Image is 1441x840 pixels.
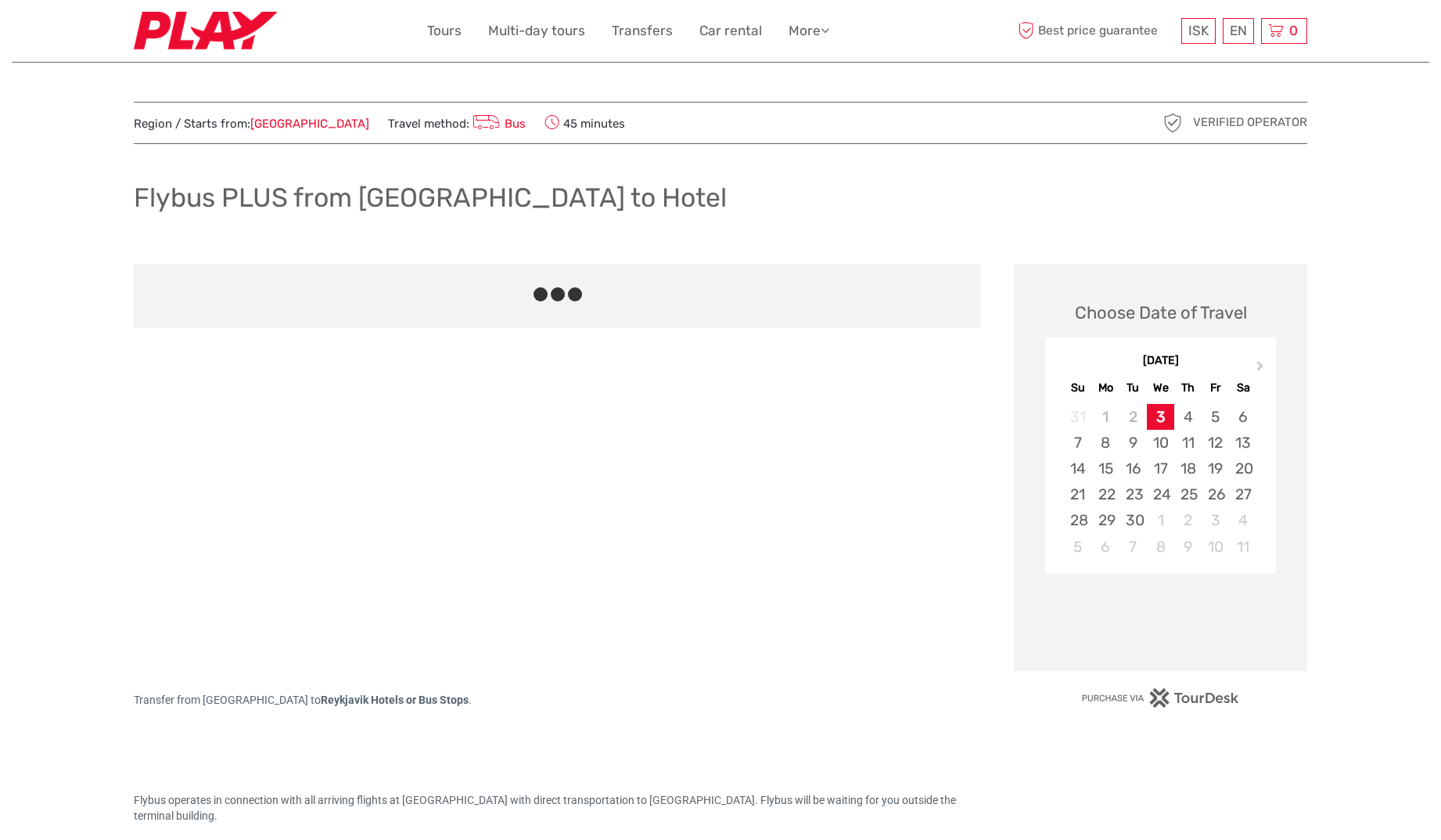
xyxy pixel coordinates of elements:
a: Bus [469,117,526,131]
img: PurchaseViaTourDesk.png [1081,688,1240,708]
span: Travel method: [388,112,526,134]
div: Choose Wednesday, September 10th, 2025 [1147,430,1174,456]
div: Choose Sunday, October 5th, 2025 [1064,534,1091,560]
div: Sa [1229,377,1256,398]
span: Best price guarantee [1014,18,1177,44]
div: Choose Monday, September 8th, 2025 [1092,430,1119,456]
div: Th [1174,377,1202,398]
div: Choose Monday, September 15th, 2025 [1092,456,1119,481]
div: Not available Tuesday, September 2nd, 2025 [1119,404,1147,430]
a: More [789,20,829,42]
a: Tours [427,20,462,42]
div: Choose Tuesday, September 16th, 2025 [1119,456,1147,481]
div: Choose Date of Travel [1075,301,1247,325]
div: Choose Friday, October 10th, 2025 [1202,534,1229,560]
div: Choose Sunday, September 21st, 2025 [1064,481,1091,507]
div: Choose Thursday, September 11th, 2025 [1174,430,1202,456]
span: Region / Starts from: [134,116,369,132]
div: Choose Thursday, September 18th, 2025 [1174,456,1202,481]
div: Choose Saturday, September 20th, 2025 [1229,456,1256,481]
span: Flybus operates in connection with all arriving flights at [GEOGRAPHIC_DATA] with direct transpor... [134,794,958,822]
h1: Flybus PLUS from [GEOGRAPHIC_DATA] to Hotel [134,182,727,214]
div: Choose Tuesday, October 7th, 2025 [1119,534,1147,560]
span: ISK [1188,23,1209,38]
img: Fly Play [134,12,277,50]
div: Su [1064,377,1091,398]
div: Mo [1092,377,1119,398]
div: Choose Saturday, September 6th, 2025 [1229,404,1256,430]
img: verified_operator_grey_128.png [1160,110,1185,135]
span: 45 minutes [544,112,625,134]
div: Choose Thursday, October 2nd, 2025 [1174,507,1202,533]
div: month 2025-09 [1050,404,1270,560]
a: [GEOGRAPHIC_DATA] [250,117,369,131]
div: [DATE] [1045,353,1276,370]
div: Choose Friday, September 19th, 2025 [1202,456,1229,481]
div: Choose Saturday, October 4th, 2025 [1229,507,1256,533]
strong: Reykjavik Hotels or Bus Stops [321,694,469,706]
div: EN [1223,18,1254,44]
div: Choose Monday, September 22nd, 2025 [1092,481,1119,507]
a: Multi-day tours [488,20,585,42]
div: Not available Sunday, August 31st, 2025 [1064,404,1091,430]
div: Choose Friday, September 5th, 2025 [1202,404,1229,430]
div: Choose Monday, October 6th, 2025 [1092,534,1119,560]
div: Choose Wednesday, October 8th, 2025 [1147,534,1174,560]
div: Choose Tuesday, September 23rd, 2025 [1119,481,1147,507]
div: Choose Wednesday, September 24th, 2025 [1147,481,1174,507]
div: Choose Friday, September 12th, 2025 [1202,430,1229,456]
span: 0 [1287,23,1300,38]
div: Choose Sunday, September 28th, 2025 [1064,507,1091,533]
div: Fr [1202,377,1229,398]
div: Choose Wednesday, September 3rd, 2025 [1147,404,1174,430]
div: Choose Tuesday, September 30th, 2025 [1119,507,1147,533]
span: Transfer from [GEOGRAPHIC_DATA] to [134,694,469,706]
div: Choose Saturday, September 13th, 2025 [1229,430,1256,456]
div: Choose Monday, September 29th, 2025 [1092,507,1119,533]
div: Choose Thursday, September 25th, 2025 [1174,481,1202,507]
div: Not available Monday, September 1st, 2025 [1092,404,1119,430]
span: . [469,694,472,706]
span: Verified Operator [1193,114,1307,131]
a: Car rental [699,20,762,42]
div: Choose Wednesday, October 1st, 2025 [1147,507,1174,533]
div: We [1147,377,1174,398]
div: Loading... [1155,615,1166,625]
div: Choose Wednesday, September 17th, 2025 [1147,456,1174,481]
div: Tu [1119,377,1147,398]
div: Choose Friday, October 3rd, 2025 [1202,507,1229,533]
div: Choose Sunday, September 7th, 2025 [1064,430,1091,456]
div: Choose Tuesday, September 9th, 2025 [1119,430,1147,456]
button: Next Month [1249,357,1274,382]
div: Choose Sunday, September 14th, 2025 [1064,456,1091,481]
div: Choose Thursday, September 4th, 2025 [1174,404,1202,430]
a: Transfers [612,20,673,42]
div: Choose Thursday, October 9th, 2025 [1174,534,1202,560]
div: Choose Saturday, October 11th, 2025 [1229,534,1256,560]
div: Choose Friday, September 26th, 2025 [1202,481,1229,507]
div: Choose Saturday, September 27th, 2025 [1229,481,1256,507]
